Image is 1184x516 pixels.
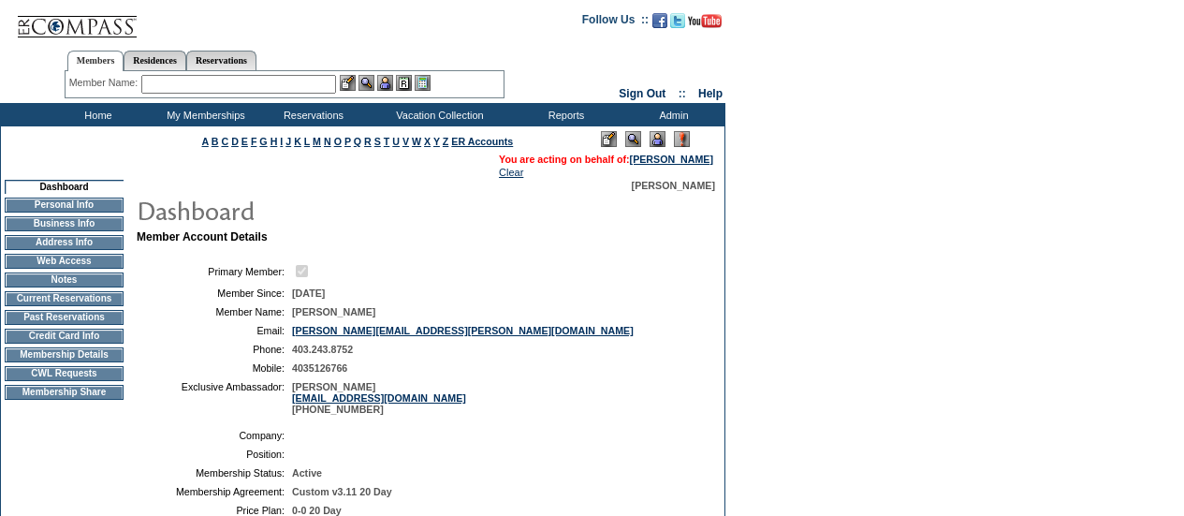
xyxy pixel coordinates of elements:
a: K [294,136,301,147]
td: Personal Info [5,198,124,213]
a: Follow us on Twitter [670,19,685,30]
img: Edit Mode [601,131,617,147]
a: Help [698,87,723,100]
a: C [221,136,228,147]
td: Vacation Collection [365,103,510,126]
a: S [374,136,381,147]
a: V [402,136,409,147]
td: Dashboard [5,180,124,194]
img: b_calculator.gif [415,75,431,91]
span: [PERSON_NAME] [PHONE_NUMBER] [292,381,466,415]
td: Membership Share [5,385,124,400]
img: b_edit.gif [340,75,356,91]
td: Notes [5,273,124,287]
a: Reservations [186,51,256,70]
span: 0-0 20 Day [292,505,342,516]
a: Members [67,51,124,71]
td: Past Reservations [5,310,124,325]
a: B [212,136,219,147]
a: Sign Out [619,87,665,100]
span: Active [292,467,322,479]
a: Subscribe to our YouTube Channel [688,19,722,30]
img: View Mode [625,131,641,147]
td: Follow Us :: [582,11,649,34]
span: [PERSON_NAME] [632,180,715,191]
td: Web Access [5,254,124,269]
td: Company: [144,430,285,441]
a: R [364,136,372,147]
td: Primary Member: [144,262,285,280]
td: Home [42,103,150,126]
a: E [241,136,248,147]
span: 4035126766 [292,362,347,374]
td: Position: [144,449,285,460]
img: Impersonate [377,75,393,91]
td: Membership Details [5,347,124,362]
img: Impersonate [650,131,665,147]
td: Business Info [5,216,124,231]
span: [PERSON_NAME] [292,306,375,317]
a: W [412,136,421,147]
span: :: [679,87,686,100]
a: J [285,136,291,147]
td: Email: [144,325,285,336]
a: U [392,136,400,147]
span: You are acting on behalf of: [499,154,713,165]
img: Follow us on Twitter [670,13,685,28]
td: Member Name: [144,306,285,317]
img: Subscribe to our YouTube Channel [688,14,722,28]
img: pgTtlDashboard.gif [136,191,510,229]
a: O [334,136,342,147]
a: [EMAIL_ADDRESS][DOMAIN_NAME] [292,392,466,404]
td: Admin [618,103,725,126]
td: Reports [510,103,618,126]
td: Reservations [257,103,365,126]
a: D [231,136,239,147]
a: H [270,136,278,147]
a: T [384,136,390,147]
a: M [313,136,321,147]
a: A [202,136,209,147]
a: P [344,136,351,147]
span: [DATE] [292,287,325,299]
td: Membership Status: [144,467,285,479]
a: L [304,136,310,147]
img: View [358,75,374,91]
img: Reservations [396,75,412,91]
td: Phone: [144,344,285,355]
b: Member Account Details [137,230,268,243]
a: [PERSON_NAME][EMAIL_ADDRESS][PERSON_NAME][DOMAIN_NAME] [292,325,634,336]
td: Member Since: [144,287,285,299]
span: 403.243.8752 [292,344,353,355]
a: Become our fan on Facebook [652,19,667,30]
a: N [324,136,331,147]
td: CWL Requests [5,366,124,381]
img: Log Concern/Member Elevation [674,131,690,147]
td: Address Info [5,235,124,250]
td: Mobile: [144,362,285,374]
td: Exclusive Ambassador: [144,381,285,415]
a: G [259,136,267,147]
a: Z [443,136,449,147]
a: X [424,136,431,147]
a: F [251,136,257,147]
a: Q [354,136,361,147]
td: Current Reservations [5,291,124,306]
td: Price Plan: [144,505,285,516]
td: Membership Agreement: [144,486,285,497]
a: I [280,136,283,147]
td: Credit Card Info [5,329,124,344]
a: Clear [499,167,523,178]
div: Member Name: [69,75,141,91]
a: ER Accounts [451,136,513,147]
a: Y [433,136,440,147]
img: Become our fan on Facebook [652,13,667,28]
span: Custom v3.11 20 Day [292,486,392,497]
td: My Memberships [150,103,257,126]
a: [PERSON_NAME] [630,154,713,165]
a: Residences [124,51,186,70]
